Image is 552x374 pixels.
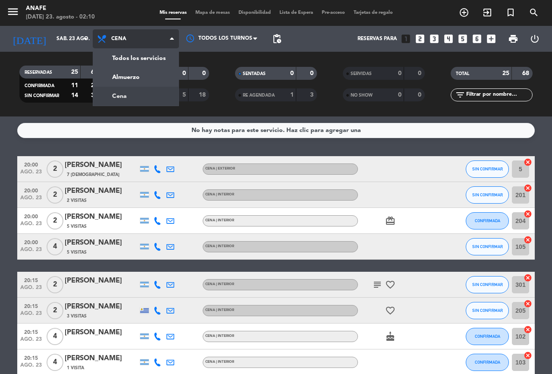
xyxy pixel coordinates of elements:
span: Mis reservas [155,10,191,15]
div: [PERSON_NAME] [65,327,138,338]
i: menu [6,5,19,18]
strong: 11 [71,82,78,88]
i: cancel [524,158,532,167]
i: favorite_border [385,280,395,290]
i: looks_6 [471,33,483,44]
i: cancel [524,210,532,218]
strong: 68 [91,69,100,75]
div: [DATE] 23. agosto - 02:10 [26,13,95,22]
span: 2 [47,302,63,319]
strong: 0 [398,92,401,98]
strong: 0 [202,70,207,76]
span: 4 [47,328,63,345]
span: RE AGENDADA [243,93,275,97]
span: 4 [47,238,63,255]
div: [PERSON_NAME] [65,301,138,312]
i: search [529,7,539,18]
span: 20:00 [20,159,42,169]
strong: 0 [290,70,294,76]
span: ago. 23 [20,195,42,205]
span: ago. 23 [20,221,42,231]
span: Lista de Espera [275,10,317,15]
input: Filtrar por nombre... [465,90,532,100]
span: CONFIRMADA [475,218,500,223]
i: looks_5 [457,33,468,44]
div: [PERSON_NAME] [65,353,138,364]
i: power_settings_new [530,34,540,44]
strong: 0 [398,70,401,76]
i: filter_list [455,90,465,100]
span: Cena [111,36,126,42]
span: Reservas para [358,36,397,42]
span: 20:00 [20,237,42,247]
div: [PERSON_NAME] [65,160,138,171]
span: CENA | INTERIOR [205,245,234,248]
span: SENTADAS [243,72,266,76]
span: CENA | EXTERIOR [205,167,235,170]
span: CONFIRMADA [25,84,54,88]
span: SERVIDAS [351,72,372,76]
span: 7 [DEMOGRAPHIC_DATA] [67,171,119,178]
strong: 5 [182,92,186,98]
span: 3 Visitas [67,313,87,320]
span: Pre-acceso [317,10,349,15]
span: CENA | INTERIOR [205,219,234,222]
strong: 3 [310,92,315,98]
i: cancel [524,184,532,192]
i: looks_3 [429,33,440,44]
span: Disponibilidad [234,10,275,15]
div: [PERSON_NAME] [65,211,138,223]
i: cancel [524,236,532,244]
span: 5 Visitas [67,223,87,230]
i: looks_4 [443,33,454,44]
span: Tarjetas de regalo [349,10,397,15]
div: [PERSON_NAME] [65,275,138,286]
i: cancel [524,351,532,360]
i: cancel [524,325,532,334]
strong: 25 [502,70,509,76]
span: 2 [47,160,63,178]
i: add_box [486,33,497,44]
strong: 29 [91,82,100,88]
i: subject [372,280,383,290]
span: ago. 23 [20,311,42,321]
span: CENA | INTERIOR [205,334,234,338]
span: print [508,34,518,44]
span: 20:15 [20,327,42,336]
i: cancel [524,299,532,308]
span: RESERVADAS [25,70,52,75]
i: card_giftcard [385,216,395,226]
span: CENA | INTERIOR [205,308,234,312]
span: 1 Visita [67,365,84,371]
span: 20:15 [20,352,42,362]
i: turned_in_not [505,7,516,18]
a: Cena [93,87,179,106]
span: ago. 23 [20,362,42,372]
strong: 0 [418,70,423,76]
i: favorite_border [385,305,395,316]
strong: 0 [418,92,423,98]
span: CENA | INTERIOR [205,360,234,364]
span: SIN CONFIRMAR [472,244,503,249]
i: arrow_drop_down [80,34,91,44]
i: cancel [524,273,532,282]
span: 2 [47,276,63,293]
span: SIN CONFIRMAR [25,94,59,98]
span: 20:00 [20,211,42,221]
span: CONFIRMADA [475,334,500,339]
span: CENA | INTERIOR [205,193,234,196]
span: Mapa de mesas [191,10,234,15]
span: ago. 23 [20,247,42,257]
div: [PERSON_NAME] [65,185,138,197]
strong: 18 [199,92,207,98]
span: CENA | INTERIOR [205,283,234,286]
a: Todos los servicios [93,49,179,68]
div: LOG OUT [524,26,546,52]
strong: 68 [522,70,531,76]
div: ANAFE [26,4,95,13]
span: 4 [47,354,63,371]
i: looks_one [400,33,411,44]
a: Almuerzo [93,68,179,87]
span: 20:15 [20,275,42,285]
div: No hay notas para este servicio. Haz clic para agregar una [191,126,361,135]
